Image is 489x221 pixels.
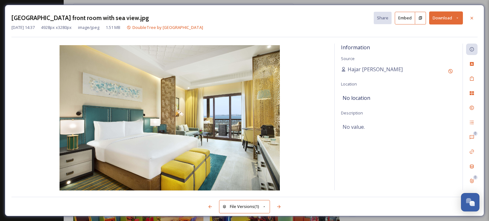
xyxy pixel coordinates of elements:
[132,24,203,30] span: DoubleTree by [GEOGRAPHIC_DATA]
[473,175,478,180] div: 0
[11,24,35,31] span: [DATE] 14:37
[78,24,99,31] span: image/jpeg
[219,200,270,213] button: File Versions(1)
[341,110,363,116] span: Description
[343,94,370,102] span: No location
[395,12,415,24] button: Embed
[343,123,365,131] span: No value.
[341,56,355,61] span: Source
[429,11,463,24] button: Download
[106,24,120,31] span: 1.51 MB
[461,193,479,211] button: Open Chat
[341,81,357,87] span: Location
[348,66,403,73] span: Hajar [PERSON_NAME]
[41,24,72,31] span: 4928 px x 3280 px
[11,45,328,192] img: 15577D1C-F599-4A41-BF160F28BB3A7662.jpg
[11,13,149,23] h3: [GEOGRAPHIC_DATA] front room with sea view.jpg
[473,131,478,136] div: 0
[374,12,392,24] button: Share
[341,44,370,51] span: Information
